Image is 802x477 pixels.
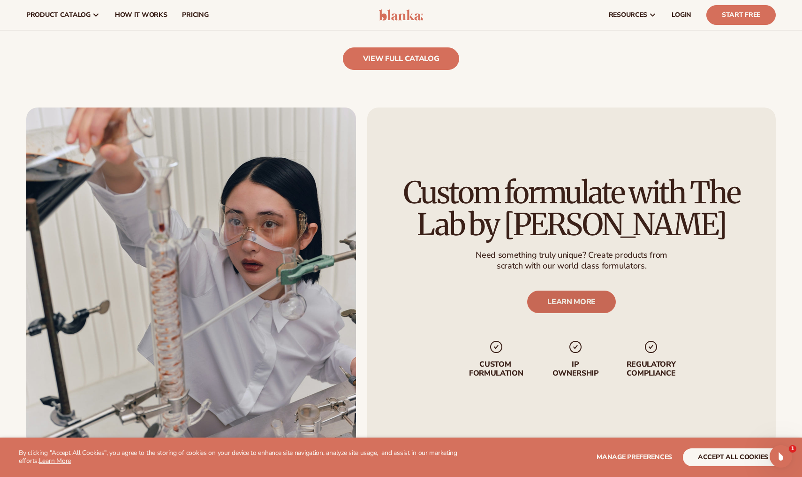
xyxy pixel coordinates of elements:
p: scratch with our world class formulators. [476,261,667,271]
p: IP Ownership [552,360,599,378]
button: Manage preferences [597,448,672,466]
p: By clicking "Accept All Cookies", you agree to the storing of cookies on your device to enhance s... [19,449,473,465]
a: LEARN MORE [527,291,616,313]
img: Female scientist in chemistry lab. [26,108,356,447]
button: accept all cookies [683,448,783,466]
a: Start Free [706,5,776,25]
span: pricing [182,11,208,19]
iframe: Intercom live chat [770,445,792,468]
span: Manage preferences [597,453,672,462]
img: logo [379,9,424,21]
a: Learn More [39,456,71,465]
p: Custom formulation [467,360,525,378]
p: regulatory compliance [626,360,676,378]
h2: Custom formulate with The Lab by [PERSON_NAME] [393,177,749,240]
span: How It Works [115,11,167,19]
span: resources [609,11,647,19]
img: checkmark_svg [643,339,658,354]
span: product catalog [26,11,91,19]
img: checkmark_svg [488,339,503,354]
a: view full catalog [343,47,460,70]
p: Need something truly unique? Create products from [476,250,667,261]
span: 1 [789,445,796,453]
img: checkmark_svg [568,339,583,354]
span: LOGIN [672,11,691,19]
